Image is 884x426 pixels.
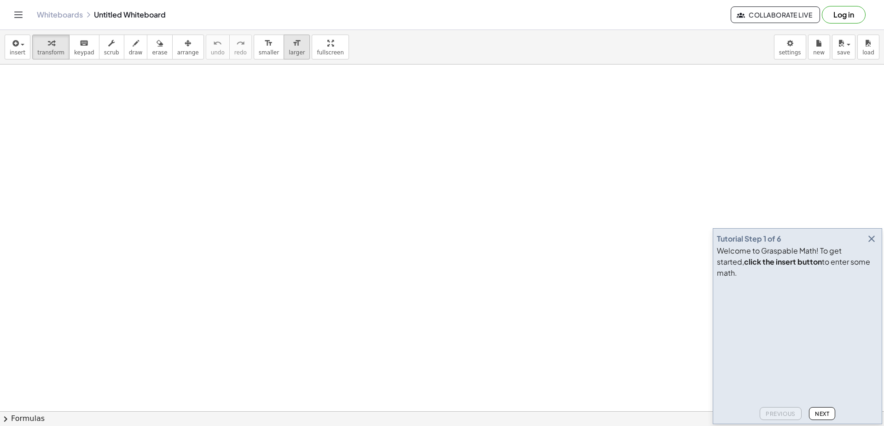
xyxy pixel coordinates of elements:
[147,35,172,59] button: erase
[717,233,781,244] div: Tutorial Step 1 of 6
[236,38,245,49] i: redo
[731,6,820,23] button: Collaborate Live
[813,49,825,56] span: new
[862,49,874,56] span: load
[284,35,310,59] button: format_sizelarger
[104,49,119,56] span: scrub
[69,35,99,59] button: keyboardkeypad
[11,7,26,22] button: Toggle navigation
[292,38,301,49] i: format_size
[717,245,878,278] div: Welcome to Graspable Math! To get started, to enter some math.
[857,35,879,59] button: load
[822,6,866,24] button: Log in
[312,35,349,59] button: fullscreen
[837,49,850,56] span: save
[779,49,801,56] span: settings
[37,49,64,56] span: transform
[213,38,222,49] i: undo
[317,49,343,56] span: fullscreen
[832,35,855,59] button: save
[5,35,30,59] button: insert
[229,35,252,59] button: redoredo
[808,35,830,59] button: new
[259,49,279,56] span: smaller
[815,410,829,417] span: Next
[739,11,812,19] span: Collaborate Live
[234,49,247,56] span: redo
[254,35,284,59] button: format_sizesmaller
[80,38,88,49] i: keyboard
[177,49,199,56] span: arrange
[172,35,204,59] button: arrange
[774,35,806,59] button: settings
[129,49,143,56] span: draw
[99,35,124,59] button: scrub
[211,49,225,56] span: undo
[289,49,305,56] span: larger
[124,35,148,59] button: draw
[37,10,83,19] a: Whiteboards
[152,49,167,56] span: erase
[10,49,25,56] span: insert
[74,49,94,56] span: keypad
[264,38,273,49] i: format_size
[744,257,822,266] b: click the insert button
[809,407,835,420] button: Next
[206,35,230,59] button: undoundo
[32,35,70,59] button: transform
